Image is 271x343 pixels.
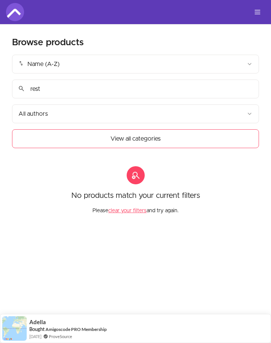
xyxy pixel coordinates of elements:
img: Amigoscode logo [6,3,24,21]
input: Search product names [12,80,259,98]
p: Please and try again. [92,201,179,214]
a: Amigoscode PRO Membership [45,326,107,332]
span: search [18,83,25,94]
a: ProveSource [49,333,72,340]
img: provesource social proof notification image [2,316,27,341]
button: View all categories [12,129,259,148]
span: Bought [29,326,45,332]
button: clear your filters [108,207,147,214]
span: Adella [29,319,46,325]
span: search_off [127,166,145,184]
button: Filter by author [12,104,259,123]
button: Toggle menu [250,5,265,20]
span: [DATE] [29,333,41,340]
p: No products match your current filters [71,190,200,201]
h2: Browse products [12,37,84,49]
button: Product sort options [12,55,259,73]
span: import_export [18,60,24,67]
